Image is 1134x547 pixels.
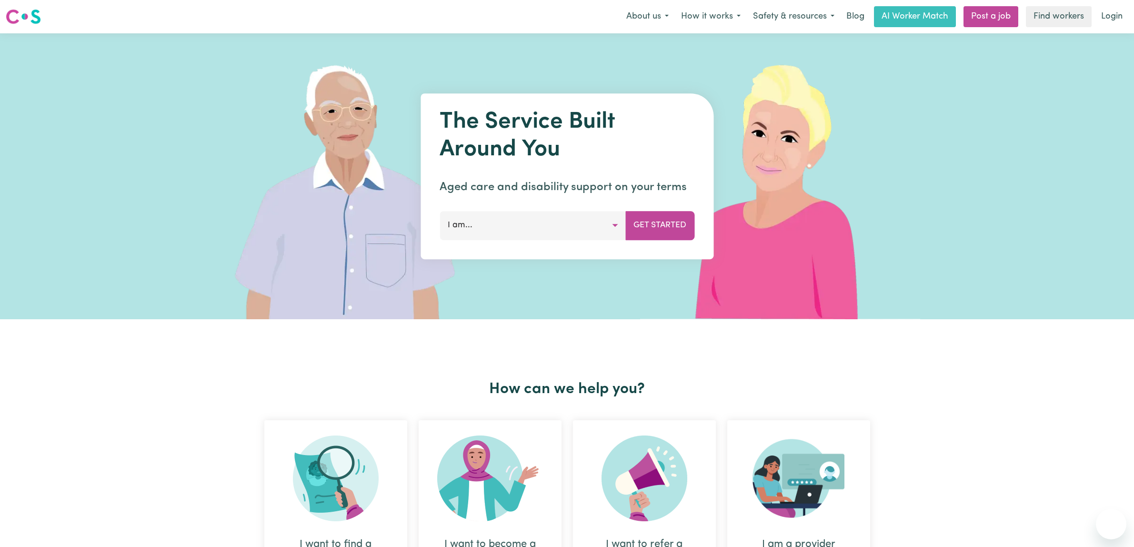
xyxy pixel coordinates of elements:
[747,7,841,27] button: Safety & resources
[675,7,747,27] button: How it works
[6,8,41,25] img: Careseekers logo
[6,6,41,28] a: Careseekers logo
[602,436,687,521] img: Refer
[625,211,694,240] button: Get Started
[841,6,870,27] a: Blog
[963,6,1018,27] a: Post a job
[437,436,543,521] img: Become Worker
[293,436,379,521] img: Search
[1096,509,1126,539] iframe: Button to launch messaging window
[874,6,956,27] a: AI Worker Match
[1095,6,1128,27] a: Login
[440,211,626,240] button: I am...
[440,179,694,196] p: Aged care and disability support on your terms
[620,7,675,27] button: About us
[753,436,845,521] img: Provider
[1026,6,1092,27] a: Find workers
[259,380,876,398] h2: How can we help you?
[440,109,694,163] h1: The Service Built Around You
